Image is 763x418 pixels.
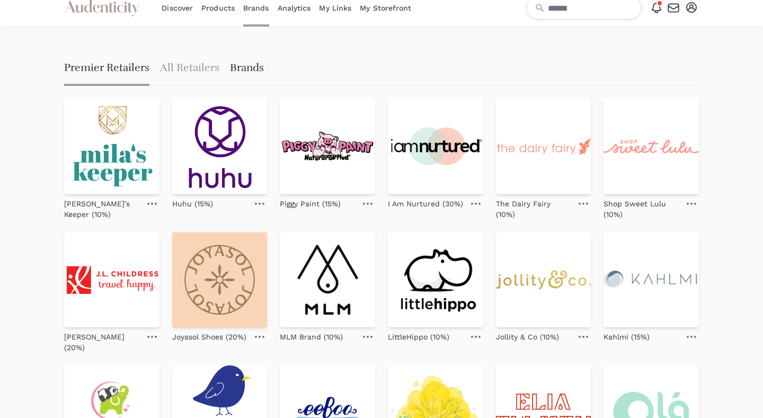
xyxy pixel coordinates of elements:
p: Joyasol Shoes (20%) [172,332,246,342]
img: logo_2x.png [496,232,591,328]
a: I Am Nurtured (30%) [388,194,463,209]
p: Huhu (15%) [172,198,213,209]
img: da055878049b6d7dee11e1452f94f521.jpg [172,232,268,328]
img: logo_website-2-04_510x.png [604,232,699,328]
img: HuHu_Logo_Outlined_Stacked_Purple_d3e0ee55-ed66-4583-b299-27a3fd9dc6fc.png [172,99,268,194]
a: LittleHippo (10%) [388,327,449,342]
a: Kahlmi (15%) [604,327,650,342]
p: Jollity & Co (10%) [496,332,559,342]
p: [PERSON_NAME] (20%) [64,332,140,353]
a: [PERSON_NAME] (20%) [64,327,140,353]
img: Logo_BLACK_MLM_RGB_400x.png [280,232,375,328]
a: Piggy Paint (15%) [280,194,341,209]
img: NEW-LOGO_c9824973-8d00-4a6d-a79d-d2e93ec6dff5.png [388,99,483,194]
p: LittleHippo (10%) [388,332,449,342]
span: Premier Retailers [64,52,149,86]
img: jlchildress-logo-stacked_260x.png [64,232,159,328]
a: Joyasol Shoes (20%) [172,327,246,342]
p: MLM Brand (10%) [280,332,343,342]
a: All Retailers [160,52,219,86]
img: logo_2x.png [604,99,699,194]
img: tdf_sig_coral_cmyk_with_tag_rm_316_1635271346__80152_6_-_Edited.png [496,99,591,194]
img: milas-keeper-logo.png [64,99,159,194]
img: 632a14bdc9f20b467d0e7f56_download.png [280,99,375,194]
p: Piggy Paint (15%) [280,198,341,209]
p: The Dairy Fairy (10%) [496,198,572,220]
img: little-hippo-logo.png [388,232,483,328]
p: Kahlmi (15%) [604,332,650,342]
p: [PERSON_NAME]'s Keeper (10%) [64,198,140,220]
a: Shop Sweet Lulu (10%) [604,194,680,220]
a: Brands [230,52,264,86]
a: Jollity & Co (10%) [496,327,559,342]
a: [PERSON_NAME]'s Keeper (10%) [64,194,140,220]
p: I Am Nurtured (30%) [388,198,463,209]
a: MLM Brand (10%) [280,327,343,342]
a: Huhu (15%) [172,194,213,209]
a: The Dairy Fairy (10%) [496,194,572,220]
p: Shop Sweet Lulu (10%) [604,198,680,220]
